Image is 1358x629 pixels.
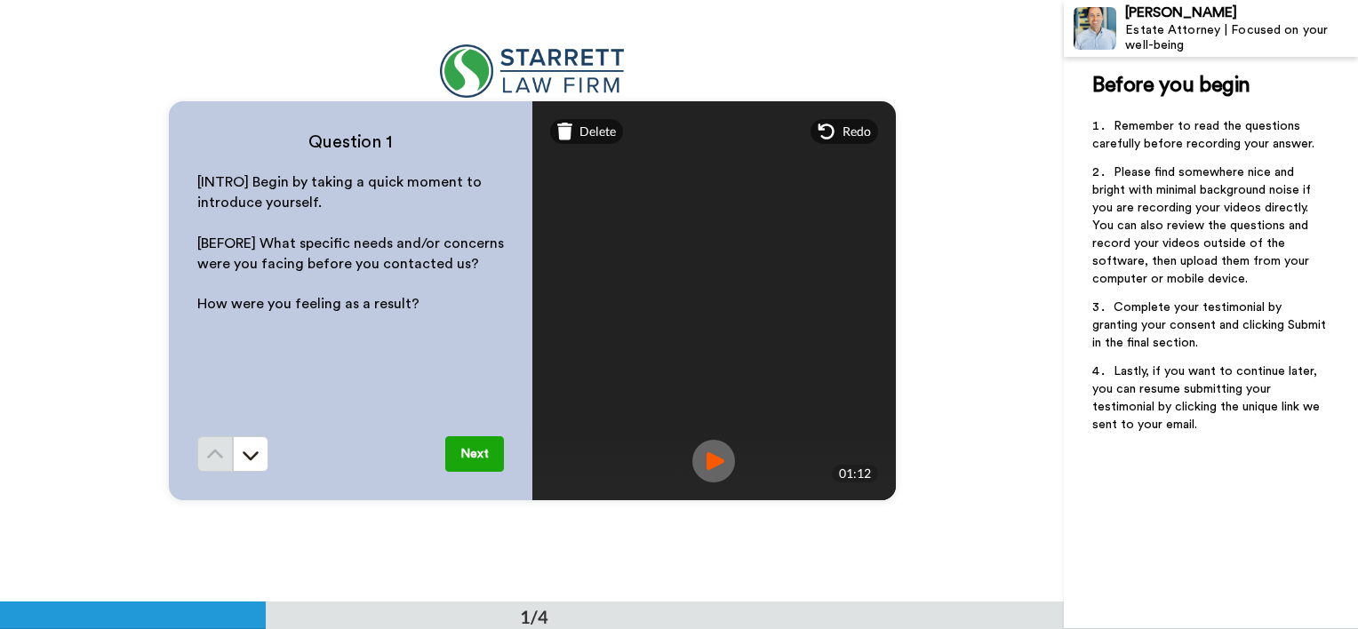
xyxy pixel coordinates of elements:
[811,119,878,144] div: Redo
[1092,166,1314,285] span: Please find somewhere nice and bright with minimal background noise if you are recording your vid...
[491,604,577,629] div: 1/4
[197,297,419,311] span: How were you feeling as a result?
[197,130,504,155] h4: Question 1
[197,175,485,210] span: [INTRO] Begin by taking a quick moment to introduce yourself.
[843,123,871,140] span: Redo
[1125,4,1357,21] div: [PERSON_NAME]
[197,236,507,271] span: [BEFORE] What specific needs and/or concerns were you facing before you contacted us?
[445,436,504,472] button: Next
[1092,365,1323,431] span: Lastly, if you want to continue later, you can resume submitting your testimonial by clicking the...
[1125,23,1357,53] div: Estate Attorney | Focused on your well-being
[1092,301,1330,349] span: Complete your testimonial by granting your consent and clicking Submit in the final section.
[1092,75,1250,96] span: Before you begin
[1074,7,1116,50] img: Profile Image
[832,465,878,482] div: 01:12
[579,123,616,140] span: Delete
[1092,120,1314,150] span: Remember to read the questions carefully before recording your answer.
[550,119,624,144] div: Delete
[692,440,735,482] img: ic_record_play.svg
